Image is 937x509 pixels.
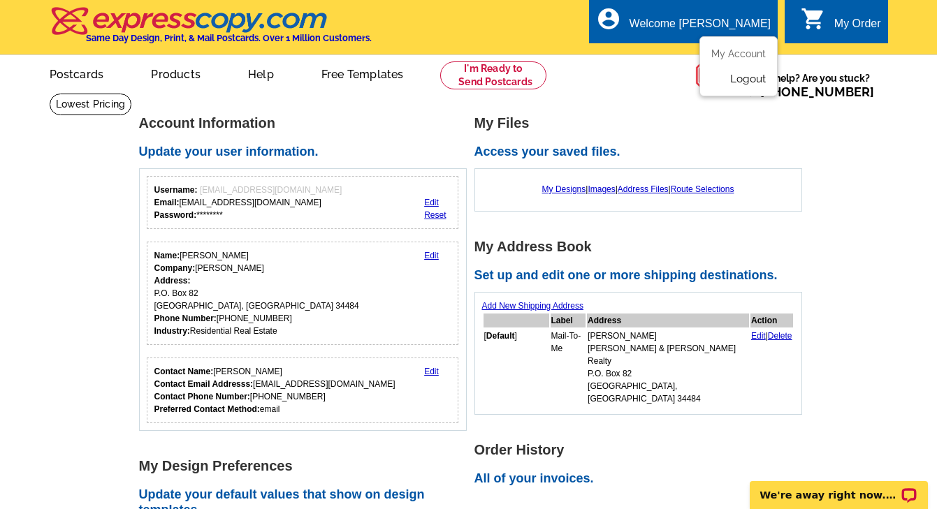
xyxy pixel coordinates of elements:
[474,116,810,131] h1: My Files
[551,329,586,406] td: Mail-To-Me
[200,185,342,195] span: [EMAIL_ADDRESS][DOMAIN_NAME]
[474,145,810,160] h2: Access your saved files.
[424,210,446,220] a: Reset
[736,84,874,99] span: Call
[154,276,191,286] strong: Address:
[486,331,515,341] b: Default
[154,365,395,415] div: [PERSON_NAME] [EMAIL_ADDRESS][DOMAIN_NAME] [PHONE_NUMBER] email
[751,331,766,341] a: Edit
[736,71,881,99] span: Need help? Are you stuck?
[154,263,196,273] strong: Company:
[154,367,214,376] strong: Contact Name:
[587,329,749,406] td: [PERSON_NAME] [PERSON_NAME] & [PERSON_NAME] Realty P.O. Box 82 [GEOGRAPHIC_DATA], [GEOGRAPHIC_DAT...
[711,48,766,59] a: My Account
[424,198,439,207] a: Edit
[226,57,296,89] a: Help
[474,471,810,487] h2: All of your invoices.
[154,404,260,414] strong: Preferred Contact Method:
[750,313,793,327] th: Action
[587,313,749,327] th: Address
[139,116,474,131] h1: Account Information
[154,251,180,260] strong: Name:
[484,329,549,406] td: [ ]
[474,239,810,254] h1: My Address Book
[129,57,223,89] a: Products
[27,57,126,89] a: Postcards
[741,465,937,509] iframe: LiveChat chat widget
[154,379,254,389] strong: Contact Email Addresss:
[551,313,586,327] th: Label
[482,176,794,202] div: | | |
[86,33,372,43] h4: Same Day Design, Print, & Mail Postcards. Over 1 Million Customers.
[760,84,874,99] a: [PHONE_NUMBER]
[299,57,426,89] a: Free Templates
[542,184,586,194] a: My Designs
[801,15,881,33] a: shopping_cart My Order
[695,55,736,96] img: help
[154,198,180,207] strong: Email:
[154,326,190,336] strong: Industry:
[50,17,372,43] a: Same Day Design, Print, & Mail Postcards. Over 1 Million Customers.
[671,184,734,194] a: Route Selections
[147,357,459,423] div: Who should we contact regarding order issues?
[730,73,766,85] a: Logout
[630,17,771,37] div: Welcome [PERSON_NAME]
[424,367,439,376] a: Edit
[596,6,621,31] i: account_circle
[139,459,474,473] h1: My Design Preferences
[154,313,217,323] strong: Phone Number:
[618,184,669,194] a: Address Files
[588,184,615,194] a: Images
[147,242,459,345] div: Your personal details.
[750,329,793,406] td: |
[801,6,826,31] i: shopping_cart
[154,185,198,195] strong: Username:
[154,249,359,337] div: [PERSON_NAME] [PERSON_NAME] P.O. Box 82 [GEOGRAPHIC_DATA], [GEOGRAPHIC_DATA] 34484 [PHONE_NUMBER]...
[768,331,792,341] a: Delete
[139,145,474,160] h2: Update your user information.
[474,268,810,283] h2: Set up and edit one or more shipping destinations.
[154,210,197,220] strong: Password:
[147,176,459,229] div: Your login information.
[154,392,250,401] strong: Contact Phone Number:
[482,301,583,311] a: Add New Shipping Address
[474,443,810,457] h1: Order History
[424,251,439,260] a: Edit
[834,17,881,37] div: My Order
